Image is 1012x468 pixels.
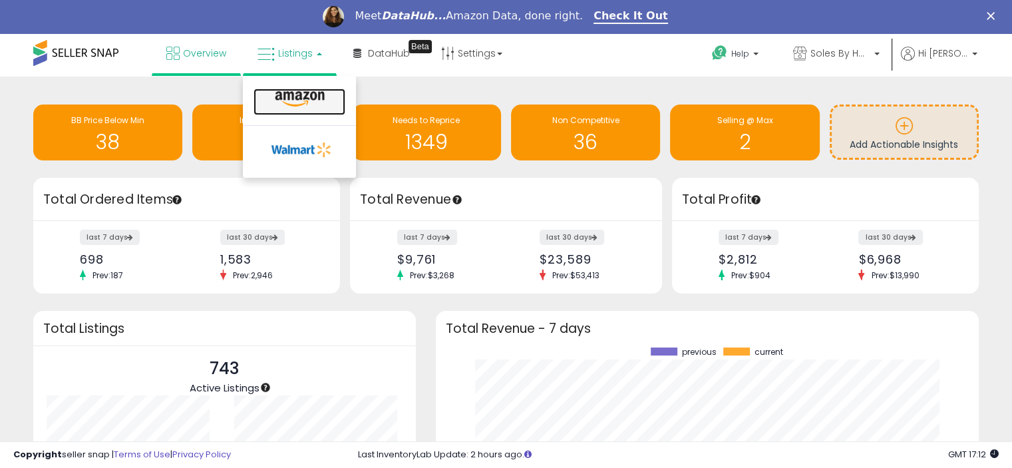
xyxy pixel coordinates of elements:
div: Meet Amazon Data, done right. [355,9,583,23]
span: Non Competitive [552,115,619,126]
span: Add Actionable Insights [850,138,958,151]
span: Active Listings [190,381,259,395]
label: last 30 days [220,230,285,245]
span: Prev: $3,268 [403,270,461,281]
a: Needs to Reprice 1349 [352,105,501,160]
label: last 7 days [80,230,140,245]
a: BB Price Below Min 38 [33,105,182,160]
div: seller snap | | [13,449,231,461]
a: Hi [PERSON_NAME] [901,47,977,77]
span: DataHub [368,47,410,60]
a: Terms of Use [114,448,170,461]
strong: Copyright [13,448,62,461]
div: Tooltip anchor [259,381,271,393]
span: Selling @ Max [717,115,772,126]
i: Get Help [711,45,728,61]
span: Overview [183,47,226,60]
i: Click here to read more about un-synced listings. [524,450,532,459]
div: $2,812 [719,252,815,266]
h1: 0 [199,131,335,153]
h3: Total Listings [43,324,406,334]
img: Profile image for Georgie [323,6,344,27]
span: Prev: $53,413 [546,270,606,281]
span: BB Price Below Min [71,115,144,126]
div: 698 [80,252,176,266]
a: DataHub [343,33,420,73]
a: Privacy Policy [172,448,231,461]
label: last 30 days [858,230,923,245]
span: Prev: 187 [86,270,130,281]
h1: 36 [518,131,653,153]
a: Help [701,35,772,76]
a: Overview [156,33,236,73]
h3: Total Revenue [360,190,652,209]
div: $6,968 [858,252,955,266]
h3: Total Revenue - 7 days [446,324,969,334]
span: Listings [278,47,313,60]
h3: Total Ordered Items [43,190,330,209]
div: Last InventoryLab Update: 2 hours ago. [358,449,999,461]
div: Tooltip anchor [451,194,463,206]
h1: 2 [677,131,812,153]
div: 1,583 [220,252,317,266]
a: Settings [431,33,512,73]
h1: 38 [40,131,176,153]
div: Tooltip anchor [171,194,183,206]
a: Non Competitive 36 [511,105,660,160]
h1: 1349 [359,131,494,153]
h3: Total Profit [682,190,969,209]
span: Prev: $13,990 [864,270,926,281]
a: Selling @ Max 2 [670,105,819,160]
a: Soles By Hamsa LLC [783,33,890,77]
label: last 7 days [719,230,778,245]
label: last 30 days [540,230,604,245]
i: DataHub... [381,9,446,22]
p: 743 [190,356,259,381]
span: Prev: 2,946 [226,270,279,281]
span: current [755,348,783,357]
a: Listings [248,33,332,73]
div: $23,589 [540,252,639,266]
div: Tooltip anchor [750,194,762,206]
span: Prev: $904 [725,270,777,281]
div: Tooltip anchor [409,40,432,53]
span: previous [682,348,717,357]
div: Close [987,12,1000,20]
span: Soles By Hamsa LLC [810,47,870,60]
span: 2025-09-11 17:12 GMT [948,448,999,461]
a: Check It Out [593,9,668,24]
a: Inventory Age 0 [192,105,341,160]
span: Help [731,48,749,59]
label: last 7 days [397,230,457,245]
a: Add Actionable Insights [832,107,977,158]
span: Inventory Age [240,115,295,126]
span: Needs to Reprice [393,115,460,126]
div: $9,761 [397,252,496,266]
span: Hi [PERSON_NAME] [918,47,968,60]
